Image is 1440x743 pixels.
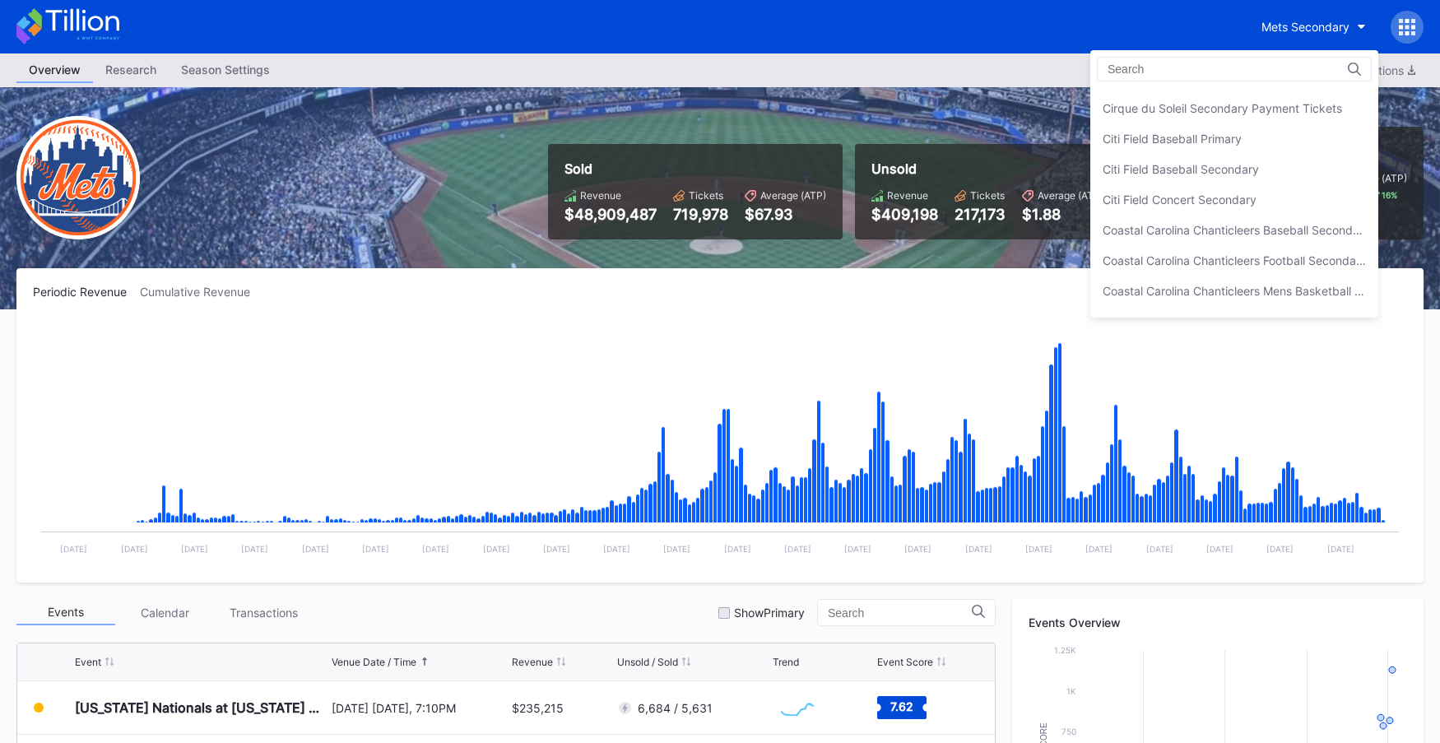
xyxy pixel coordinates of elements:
[1103,193,1257,207] div: Citi Field Concert Secondary
[1103,101,1342,115] div: Cirque du Soleil Secondary Payment Tickets
[1103,162,1259,176] div: Citi Field Baseball Secondary
[1108,63,1252,76] input: Search
[1103,132,1242,146] div: Citi Field Baseball Primary
[1103,223,1366,237] div: Coastal Carolina Chanticleers Baseball Secondary
[1103,253,1366,267] div: Coastal Carolina Chanticleers Football Secondary
[1103,284,1366,298] div: Coastal Carolina Chanticleers Mens Basketball Secondary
